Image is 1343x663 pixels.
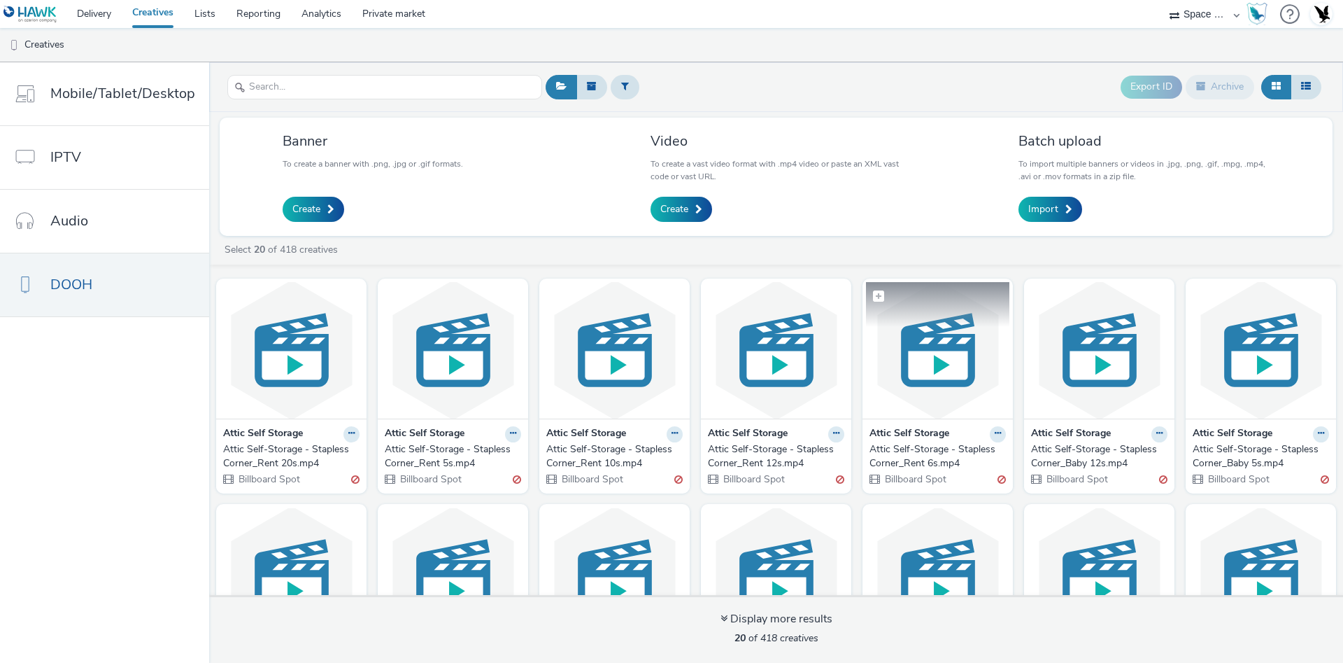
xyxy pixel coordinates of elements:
img: Account UK [1311,4,1332,25]
div: Attic Self-Storage - Stapless Corner_Baby 12s.mp4 [1031,442,1162,471]
a: Attic Self-Storage - Stapless Corner_Baby 5s.mp4 [1193,442,1329,471]
span: Billboard Spot [399,473,462,486]
h3: Banner [283,132,463,151]
a: Create [651,197,712,222]
div: Attic Self-Storage - Stapless Corner_Rent 20s.mp4 [223,442,354,471]
a: Select of 418 creatives [223,243,343,256]
p: To create a vast video format with .mp4 video or paste an XML vast code or vast URL. [651,158,902,183]
strong: Attic Self Storage [708,426,788,442]
strong: Attic Self Storage [223,426,303,442]
span: Import [1028,202,1058,216]
a: Import [1018,197,1082,222]
img: Attic Self-Storage - Stapless Corner_Baby 12s.mp4 visual [1028,282,1171,419]
div: Attic Self-Storage - Stapless Corner_Baby 5s.mp4 [1193,442,1323,471]
button: Grid [1261,75,1291,99]
strong: Attic Self Storage [385,426,464,442]
a: Attic Self-Storage - Stapless Corner_Baby 12s.mp4 [1031,442,1167,471]
span: Audio [50,211,88,231]
span: Billboard Spot [237,473,300,486]
span: Billboard Spot [1207,473,1270,486]
img: Attic Self-Storage - Stapless Corner_Rent 6s.mp4 visual [866,282,1009,419]
img: Attic Self-Storage - Stapless Corner_Rent 12s.mp4 visual [704,282,848,419]
span: of 418 creatives [734,631,818,645]
a: Hawk Academy [1246,3,1273,25]
span: Billboard Spot [560,473,623,486]
img: Attic Self-Storage - Stapless Corner_Hobby 6s.mp4 visual [866,508,1009,644]
a: Attic Self-Storage - Stapless Corner_Rent 12s.mp4 [708,442,844,471]
span: Billboard Spot [1045,473,1108,486]
span: Billboard Spot [883,473,946,486]
strong: Attic Self Storage [1031,426,1111,442]
a: Attic Self-Storage - Stapless Corner_Rent 5s.mp4 [385,442,521,471]
img: Attic Self-Storage - Stapless Corner_Hobby 12s.mp4 visual [1028,508,1171,644]
strong: 20 [734,631,746,645]
a: Attic Self-Storage - Stapless Corner_Rent 10s.mp4 [546,442,683,471]
img: Attic Self-Storage - Stapless Corner_Baby 5s.mp4 visual [1189,282,1333,419]
span: Mobile/Tablet/Desktop [50,83,195,104]
img: Attic Self-Storage - Stapless Corner_Baby 20s.mp4 visual [543,508,686,644]
img: Attic Self-Storage - Stapless Corner_Rent 20s.mp4 visual [220,282,363,419]
img: Attic Self-Storage - Stapless Corner_Hobby 20s.mp4 visual [704,508,848,644]
h3: Batch upload [1018,132,1270,151]
div: Invalid [997,472,1006,487]
img: Attic Self-Storage - Stapless Corner_Rent 10s.mp4 visual [543,282,686,419]
div: Invalid [351,472,360,487]
span: Create [660,202,688,216]
div: Attic Self-Storage - Stapless Corner_Rent 6s.mp4 [869,442,1000,471]
div: Attic Self-Storage - Stapless Corner_Rent 12s.mp4 [708,442,839,471]
p: To import multiple banners or videos in .jpg, .png, .gif, .mpg, .mp4, .avi or .mov formats in a z... [1018,158,1270,183]
a: Create [283,197,344,222]
button: Table [1291,75,1321,99]
span: Billboard Spot [722,473,785,486]
a: Attic Self-Storage - Stapless Corner_Rent 20s.mp4 [223,442,360,471]
strong: Attic Self Storage [546,426,626,442]
img: Attic Self-Storage - Stapless Corner_Baby 10s.mp4 visual [220,508,363,644]
div: Invalid [836,472,844,487]
a: Attic Self-Storage - Stapless Corner_Rent 6s.mp4 [869,442,1006,471]
span: DOOH [50,274,92,295]
p: To create a banner with .png, .jpg or .gif formats. [283,158,463,170]
input: Search... [227,75,542,99]
strong: 20 [254,243,265,256]
div: Invalid [1159,472,1167,487]
img: undefined Logo [3,6,57,23]
div: Invalid [674,472,683,487]
button: Archive [1186,75,1254,99]
img: Attic Self-Storage - Stapless Corner_Hobby 5s.mp4 visual [1189,508,1333,644]
img: Attic Self-Storage - Stapless Corner_Rent 5s.mp4 visual [381,282,525,419]
div: Attic Self-Storage - Stapless Corner_Rent 10s.mp4 [546,442,677,471]
strong: Attic Self Storage [1193,426,1272,442]
strong: Attic Self Storage [869,426,949,442]
img: Attic Self-Storage - Stapless Corner_Baby 6s.mp4 visual [381,508,525,644]
h3: Video [651,132,902,151]
div: Invalid [513,472,521,487]
img: Hawk Academy [1246,3,1267,25]
div: Display more results [720,611,832,627]
button: Export ID [1121,76,1182,98]
img: dooh [7,39,21,53]
span: Create [292,202,320,216]
div: Invalid [1321,472,1329,487]
div: Attic Self-Storage - Stapless Corner_Rent 5s.mp4 [385,442,516,471]
span: IPTV [50,147,81,167]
